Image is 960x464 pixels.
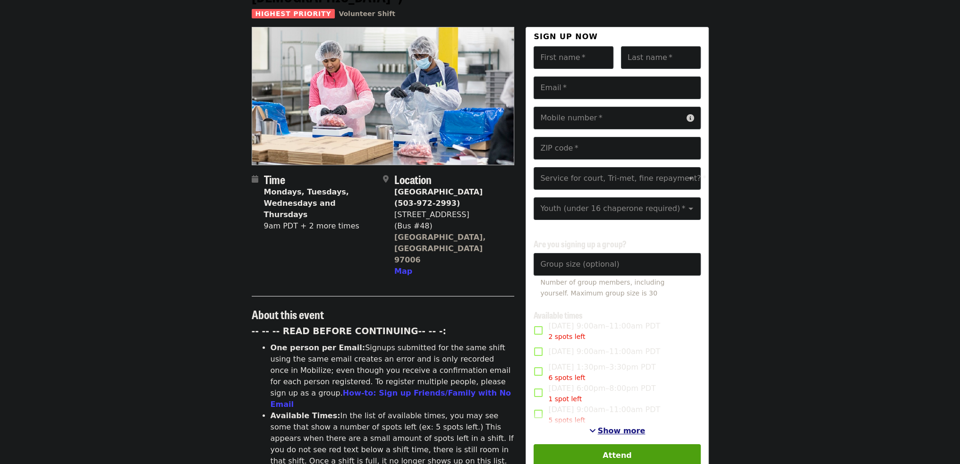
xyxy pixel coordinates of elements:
[394,233,486,264] a: [GEOGRAPHIC_DATA], [GEOGRAPHIC_DATA] 97006
[548,395,582,403] span: 1 spot left
[534,46,613,69] input: First name
[271,342,515,410] li: Signups submitted for the same shift using the same email creates an error and is only recorded o...
[534,32,598,41] span: Sign up now
[394,171,432,187] span: Location
[548,333,585,340] span: 2 spots left
[621,46,701,69] input: Last name
[252,27,514,164] img: July/Aug/Sept - Beaverton: Repack/Sort (age 10+) organized by Oregon Food Bank
[548,374,585,381] span: 6 spots left
[394,267,412,276] span: Map
[534,107,682,129] input: Mobile number
[548,362,655,383] span: [DATE] 1:30pm–3:30pm PDT
[339,10,395,17] a: Volunteer Shift
[687,114,694,123] i: circle-info icon
[548,321,660,342] span: [DATE] 9:00am–11:00am PDT
[252,175,258,184] i: calendar icon
[252,306,324,322] span: About this event
[264,171,285,187] span: Time
[264,187,349,219] strong: Mondays, Tuesdays, Wednesdays and Thursdays
[534,137,700,160] input: ZIP code
[534,309,583,321] span: Available times
[394,187,483,208] strong: [GEOGRAPHIC_DATA] (503-972-2993)
[534,253,700,276] input: [object Object]
[589,425,646,437] button: See more timeslots
[252,9,335,18] span: Highest Priority
[548,404,660,425] span: [DATE] 9:00am–11:00am PDT
[252,326,446,336] strong: -- -- -- READ BEFORE CONTINUING-- -- -:
[684,172,697,185] button: Open
[534,237,627,250] span: Are you signing up a group?
[598,426,646,435] span: Show more
[534,76,700,99] input: Email
[271,343,365,352] strong: One person per Email:
[271,388,511,409] a: How-to: Sign up Friends/Family with No Email
[394,220,507,232] div: (Bus #48)
[548,346,660,357] span: [DATE] 9:00am–11:00am PDT
[548,383,655,404] span: [DATE] 6:00pm–8:00pm PDT
[383,175,389,184] i: map-marker-alt icon
[684,202,697,215] button: Open
[548,416,585,424] span: 5 spots left
[271,411,340,420] strong: Available Times:
[394,209,507,220] div: [STREET_ADDRESS]
[394,266,412,277] button: Map
[264,220,375,232] div: 9am PDT + 2 more times
[540,278,664,297] span: Number of group members, including yourself. Maximum group size is 30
